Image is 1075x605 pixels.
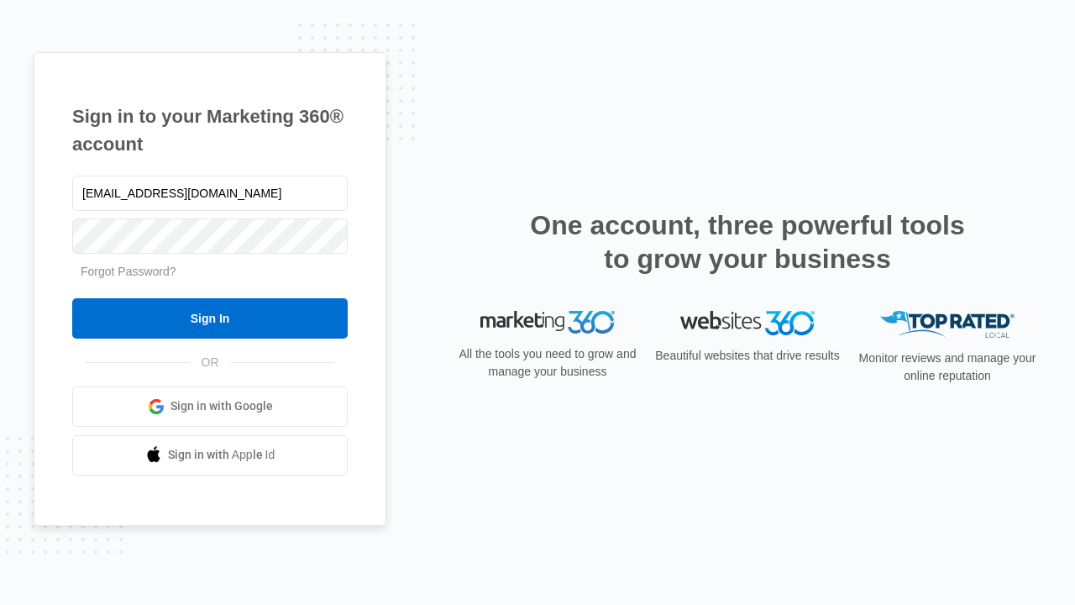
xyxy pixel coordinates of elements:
[72,435,348,476] a: Sign in with Apple Id
[853,350,1041,385] p: Monitor reviews and manage your online reputation
[81,265,176,278] a: Forgot Password?
[72,387,348,427] a: Sign in with Google
[653,347,842,365] p: Beautiful websites that drive results
[72,103,348,158] h1: Sign in to your Marketing 360® account
[525,208,970,276] h2: One account, three powerful tools to grow your business
[480,311,615,334] img: Marketing 360
[72,176,348,211] input: Email
[880,311,1015,339] img: Top Rated Local
[170,397,273,415] span: Sign in with Google
[680,311,815,335] img: Websites 360
[190,354,231,371] span: OR
[168,446,275,464] span: Sign in with Apple Id
[72,298,348,339] input: Sign In
[454,345,642,381] p: All the tools you need to grow and manage your business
